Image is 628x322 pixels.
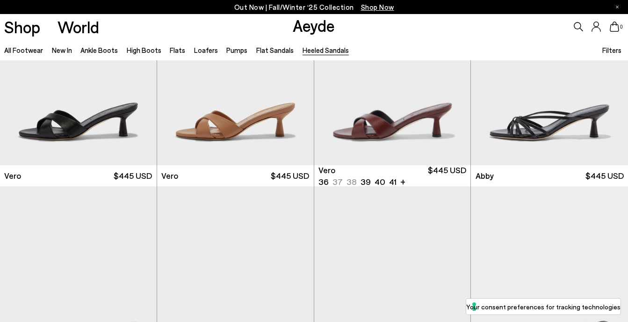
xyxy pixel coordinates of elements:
a: Flat Sandals [256,46,294,54]
a: Shop [4,19,40,35]
a: New In [52,46,72,54]
a: All Footwear [4,46,43,54]
span: Vero [4,170,21,182]
span: Vero [161,170,178,182]
a: Pumps [226,46,247,54]
span: $445 USD [114,170,152,182]
a: High Boots [127,46,161,54]
span: Filters [602,46,621,54]
a: Flats [170,46,185,54]
button: Your consent preferences for tracking technologies [466,299,621,315]
li: 36 [318,176,329,188]
li: 41 [389,176,397,188]
li: 39 [361,176,371,188]
ul: variant [318,176,394,188]
a: 0 [610,22,619,32]
a: Vero 36 37 38 39 40 41 + $445 USD [314,165,471,186]
p: Out Now | Fall/Winter ‘25 Collection [234,1,394,13]
span: $445 USD [271,170,309,182]
label: Your consent preferences for tracking technologies [466,302,621,312]
span: Abby [476,170,494,182]
a: Abby $445 USD [471,165,628,186]
span: $445 USD [585,170,624,182]
span: 0 [619,24,624,29]
a: Loafers [194,46,218,54]
span: $445 USD [428,164,466,188]
span: Vero [318,164,335,176]
a: Heeled Sandals [303,46,349,54]
li: + [400,175,405,188]
a: Aeyde [293,15,335,35]
li: 40 [375,176,385,188]
span: Navigate to /collections/new-in [361,3,394,11]
a: World [58,19,99,35]
a: Ankle Boots [80,46,118,54]
a: Vero $445 USD [157,165,314,186]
